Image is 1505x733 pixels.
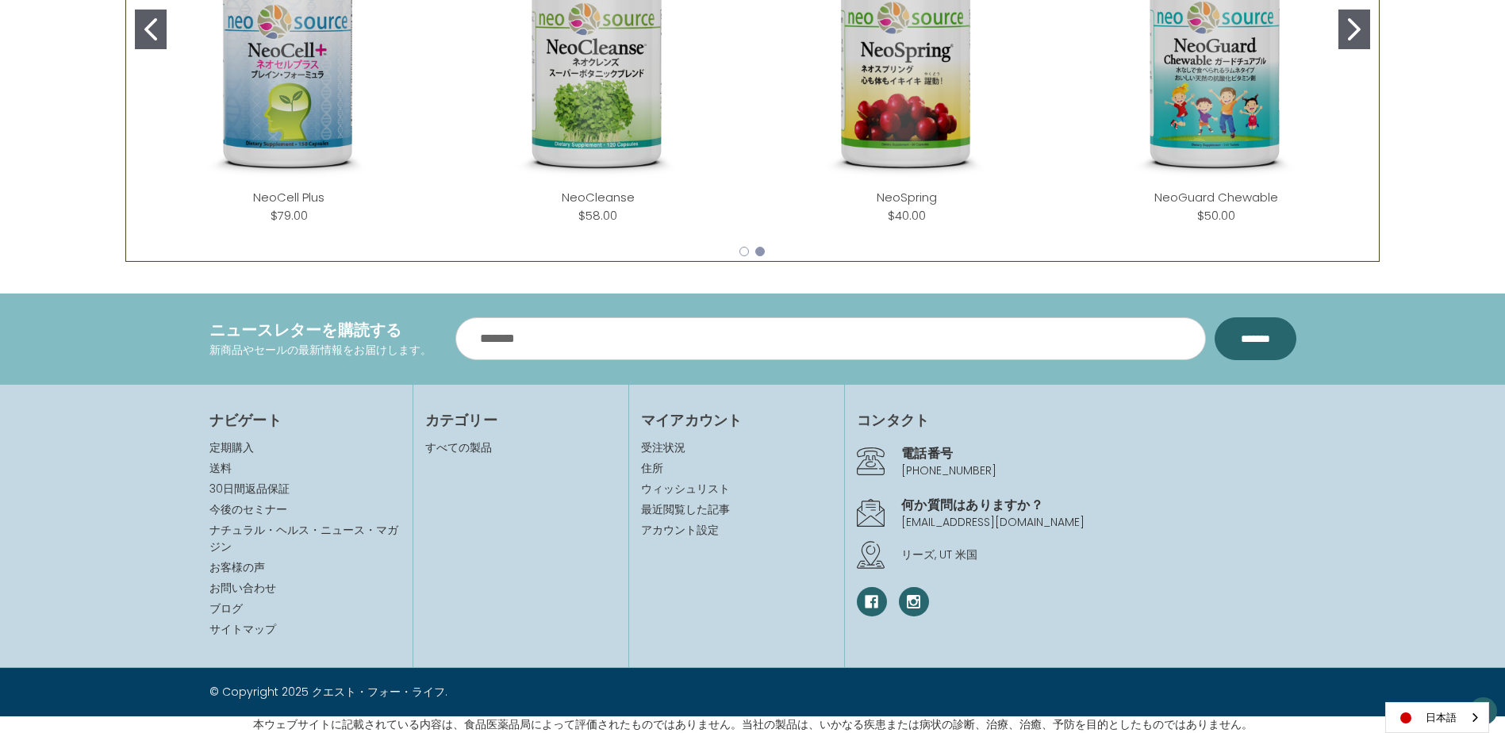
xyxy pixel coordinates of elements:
[209,501,287,517] a: 今後のセミナー
[1197,206,1235,225] div: $50.00
[1385,702,1489,733] aside: Language selected: 日本語
[271,206,308,225] div: $79.00
[641,409,832,431] h4: マイアカウント
[901,547,1296,563] p: リーズ, UT 米国
[641,460,832,477] a: 住所
[1386,703,1488,732] a: 日本語
[209,439,254,455] a: 定期購入
[209,621,276,637] a: サイトマップ
[739,247,749,256] button: Go to slide 1
[209,460,232,476] a: 送料
[1338,10,1370,49] button: Go to slide 2
[901,495,1296,514] h4: 何か質問はありますか？
[877,189,937,205] a: NeoSpring
[562,189,635,205] a: NeoCleanse
[641,481,832,497] a: ウィッシュリスト
[755,247,765,256] button: Go to slide 2
[209,684,741,700] p: © Copyright 2025 クエスト・フォー・ライフ.
[209,409,401,431] h4: ナビゲート
[253,189,324,205] a: NeoCell Plus
[901,443,1296,462] h4: 電話番号
[135,10,167,49] button: Go to slide 1
[888,206,926,225] div: $40.00
[209,318,432,342] h4: ニュースレターを購読する
[901,462,996,478] a: [PHONE_NUMBER]
[641,501,832,518] a: 最近閲覧した記事
[209,481,290,497] a: 30日間返品保証
[857,409,1296,431] h4: コンタクト
[425,439,492,455] a: すべての製品
[425,409,616,431] h4: カテゴリー
[209,342,432,359] p: 新商品やセールの最新情報をお届けします。
[901,514,1085,530] a: [EMAIL_ADDRESS][DOMAIN_NAME]
[209,580,276,596] a: お問い合わせ
[253,716,1253,733] p: 本ウェブサイトに記載されている内容は、食品医薬品局によって評価されたものではありません。当社の製品は、いかなる疾患または病状の診断、治療、治癒、予防を目的としたものではありません。
[209,601,243,616] a: ブログ
[1154,189,1278,205] a: NeoGuard Chewable
[1385,702,1489,733] div: Language
[209,522,398,555] a: ナチュラル・ヘルス・ニュース・マガジン
[578,206,617,225] div: $58.00
[209,559,265,575] a: お客様の声
[641,439,832,456] a: 受注状況
[641,522,832,539] a: アカウント設定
